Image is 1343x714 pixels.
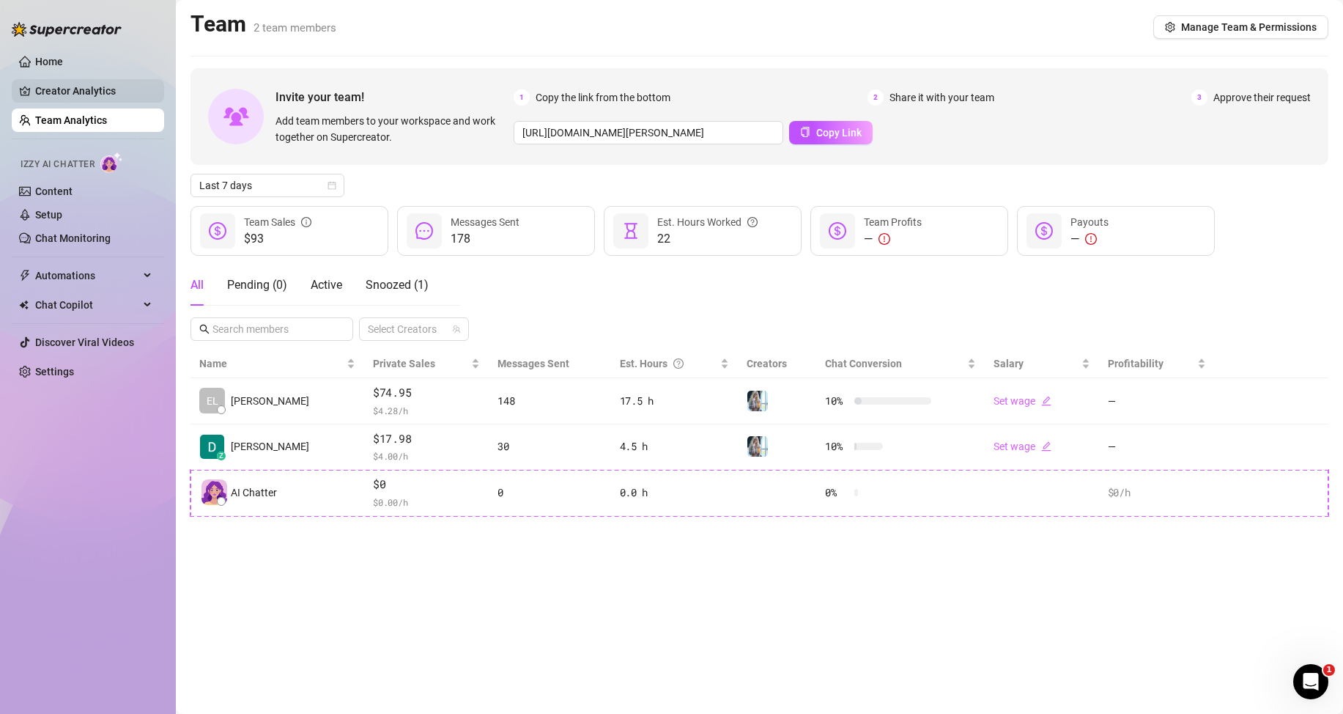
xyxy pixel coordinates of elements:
[311,278,342,292] span: Active
[536,89,670,106] span: Copy the link from the bottom
[12,22,122,37] img: logo-BBDzfeDw.svg
[254,21,336,34] span: 2 team members
[373,403,480,418] span: $ 4.28 /h
[1213,89,1311,106] span: Approve their request
[1293,664,1328,699] iframe: Intercom live chat
[657,214,758,230] div: Est. Hours Worked
[1085,233,1097,245] span: exclamation-circle
[1035,222,1053,240] span: dollar-circle
[1070,216,1109,228] span: Payouts
[415,222,433,240] span: message
[825,393,848,409] span: 10 %
[816,127,862,139] span: Copy Link
[1191,89,1207,106] span: 3
[35,56,63,67] a: Home
[275,113,508,145] span: Add team members to your workspace and work together on Supercreator.
[35,336,134,348] a: Discover Viral Videos
[738,350,817,378] th: Creators
[373,476,480,493] span: $0
[35,293,139,317] span: Chat Copilot
[190,276,204,294] div: All
[217,452,226,460] div: z
[199,174,336,196] span: Last 7 days
[497,358,569,369] span: Messages Sent
[889,89,994,106] span: Share it with your team
[1070,230,1109,248] div: —
[825,358,902,369] span: Chat Conversion
[497,393,602,409] div: 148
[100,152,123,173] img: AI Chatter
[207,393,218,409] span: EL
[231,485,277,501] span: AI Chatter
[244,230,311,248] span: $93
[620,485,729,501] div: 0.0 h
[373,449,480,463] span: $ 4.00 /h
[35,79,152,103] a: Creator Analytics
[301,214,311,230] span: info-circle
[373,430,480,448] span: $17.98
[1099,378,1215,424] td: —
[789,121,873,144] button: Copy Link
[825,438,848,454] span: 10 %
[244,214,311,230] div: Team Sales
[328,181,336,190] span: calendar
[620,438,729,454] div: 4.5 h
[673,356,684,372] span: question-circle
[497,438,602,454] div: 30
[201,479,227,505] img: izzy-ai-chatter-avatar-DDCN_rTZ.svg
[825,485,848,501] span: 0 %
[35,366,74,378] a: Settings
[1323,664,1335,676] span: 1
[497,485,602,501] div: 0
[373,384,480,402] span: $74.95
[878,233,890,245] span: exclamation-circle
[373,358,435,369] span: Private Sales
[1165,22,1175,32] span: setting
[657,230,758,248] span: 22
[622,222,640,240] span: hourglass
[19,270,31,281] span: thunderbolt
[19,300,29,310] img: Chat Copilot
[199,356,344,372] span: Name
[227,276,287,294] div: Pending ( 0 )
[35,232,111,244] a: Chat Monitoring
[800,127,810,137] span: copy
[209,222,226,240] span: dollar-circle
[35,264,139,287] span: Automations
[35,209,62,221] a: Setup
[867,89,884,106] span: 2
[21,158,95,172] span: Izzy AI Chatter
[199,324,210,334] span: search
[275,88,514,106] span: Invite your team!
[1041,396,1051,406] span: edit
[514,89,530,106] span: 1
[200,435,224,459] img: Dave Warford
[1108,358,1163,369] span: Profitability
[231,393,309,409] span: [PERSON_NAME]
[620,356,717,372] div: Est. Hours
[452,325,461,334] span: team
[451,230,519,248] span: 178
[212,321,333,337] input: Search members
[35,114,107,126] a: Team Analytics
[864,216,922,228] span: Team Profits
[1108,485,1206,501] div: $0 /h
[620,393,729,409] div: 17.5 h
[190,10,336,38] h2: Team
[864,230,922,248] div: —
[994,441,1051,452] a: Set wageedit
[829,222,846,240] span: dollar-circle
[747,391,768,411] img: Elizabeth
[366,278,429,292] span: Snoozed ( 1 )
[231,438,309,454] span: [PERSON_NAME]
[747,214,758,230] span: question-circle
[994,358,1024,369] span: Salary
[1181,21,1317,33] span: Manage Team & Permissions
[1099,424,1215,471] td: —
[35,185,73,197] a: Content
[451,216,519,228] span: Messages Sent
[747,436,768,457] img: Elizabeth
[1041,441,1051,452] span: edit
[994,395,1051,407] a: Set wageedit
[190,350,364,378] th: Name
